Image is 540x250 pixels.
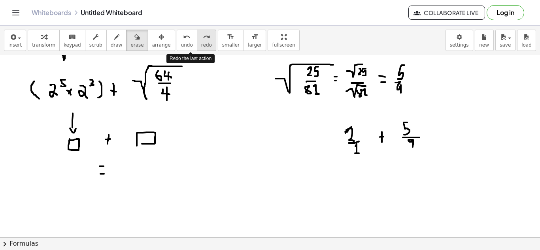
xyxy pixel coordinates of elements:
[126,30,148,51] button: erase
[148,30,175,51] button: arrange
[517,30,536,51] button: load
[177,30,197,51] button: undoundo
[9,6,22,19] button: Toggle navigation
[111,42,123,48] span: draw
[4,30,26,51] button: insert
[152,42,171,48] span: arrange
[64,42,81,48] span: keypad
[197,30,216,51] button: redoredo
[203,32,210,42] i: redo
[251,32,259,42] i: format_size
[166,54,215,63] div: Redo the last action
[450,42,469,48] span: settings
[415,9,478,16] span: Collaborate Live
[244,30,266,51] button: format_sizelarger
[268,30,299,51] button: fullscreen
[475,30,494,51] button: new
[130,42,143,48] span: erase
[28,30,60,51] button: transform
[181,42,193,48] span: undo
[218,30,244,51] button: format_sizesmaller
[32,42,55,48] span: transform
[106,30,127,51] button: draw
[446,30,473,51] button: settings
[59,30,85,51] button: keyboardkeypad
[201,42,212,48] span: redo
[85,30,107,51] button: scrub
[32,9,71,17] a: Whiteboards
[248,42,262,48] span: larger
[479,42,489,48] span: new
[272,42,295,48] span: fullscreen
[8,42,22,48] span: insert
[68,32,76,42] i: keyboard
[183,32,191,42] i: undo
[521,42,532,48] span: load
[89,42,102,48] span: scrub
[222,42,240,48] span: smaller
[227,32,234,42] i: format_size
[487,5,524,20] button: Log in
[500,42,511,48] span: save
[495,30,515,51] button: save
[408,6,485,20] button: Collaborate Live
